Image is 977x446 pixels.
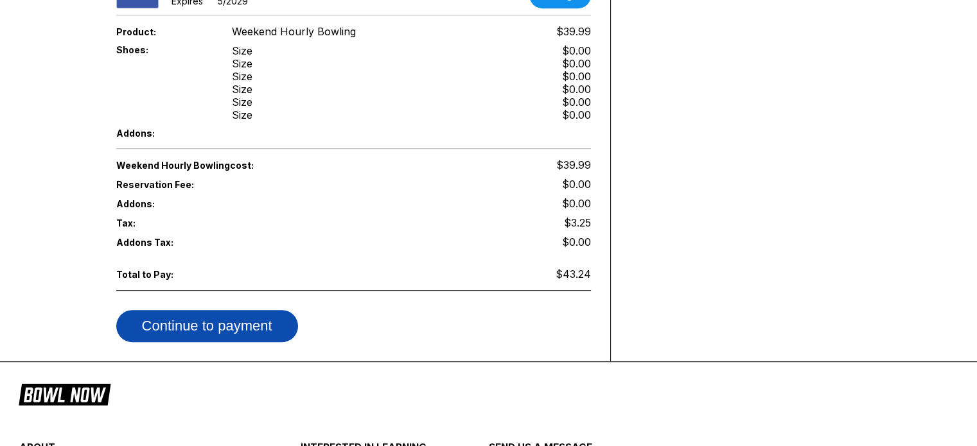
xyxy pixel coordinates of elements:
[562,108,591,121] div: $0.00
[232,108,252,121] div: Size
[562,44,591,57] div: $0.00
[562,57,591,70] div: $0.00
[116,198,211,209] span: Addons:
[564,216,591,229] span: $3.25
[556,159,591,171] span: $39.99
[562,83,591,96] div: $0.00
[116,179,354,190] span: Reservation Fee:
[232,44,252,57] div: Size
[556,25,591,38] span: $39.99
[116,218,211,228] span: Tax:
[232,96,252,108] div: Size
[116,44,211,55] span: Shoes:
[116,128,211,139] span: Addons:
[562,178,591,191] span: $0.00
[232,70,252,83] div: Size
[562,197,591,210] span: $0.00
[116,310,298,342] button: Continue to payment
[232,25,356,38] span: Weekend Hourly Bowling
[116,269,211,280] span: Total to Pay:
[562,236,591,248] span: $0.00
[116,26,211,37] span: Product:
[562,96,591,108] div: $0.00
[232,57,252,70] div: Size
[556,268,591,280] span: $43.24
[116,237,211,248] span: Addons Tax:
[562,70,591,83] div: $0.00
[116,160,354,171] span: Weekend Hourly Bowling cost:
[232,83,252,96] div: Size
